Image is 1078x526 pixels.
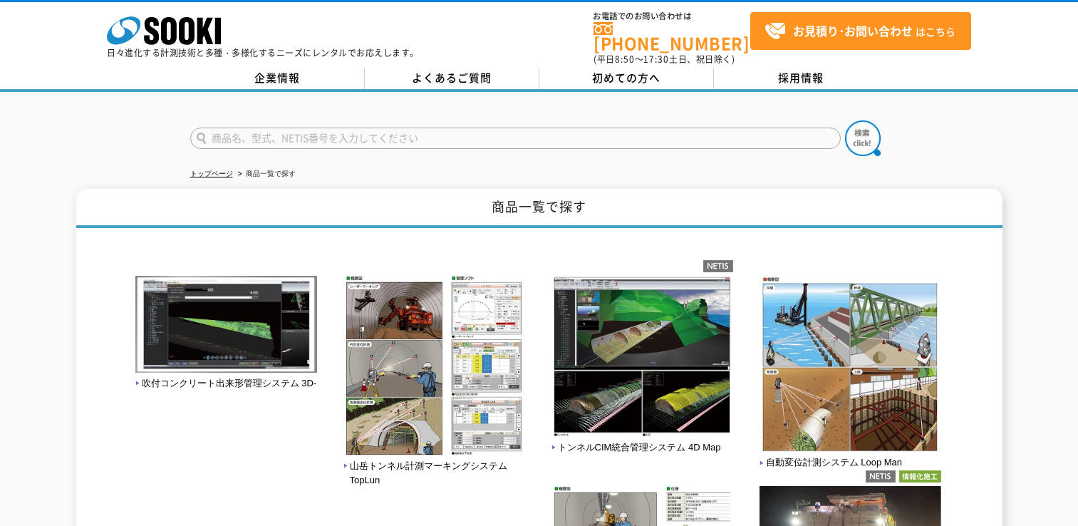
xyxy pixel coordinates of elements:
span: 自動変位計測システム Loop Man [760,455,903,470]
h1: 商品一覧で探す [76,189,1002,228]
span: 17:30 [643,53,669,66]
a: 自動変位計測システム Loop Man [760,443,941,468]
a: よくあるご質問 [365,68,539,89]
a: トップページ [190,170,233,177]
img: 吹付コンクリート出来形管理システム 3D- [135,276,317,376]
img: 自動変位計測システム Loop Man [760,276,941,456]
a: トンネルCIM統合管理システム 4D Map [551,427,733,453]
li: 商品一覧で探す [235,167,296,182]
a: [PHONE_NUMBER] [594,22,750,51]
a: 初めての方へ [539,68,714,89]
span: トンネルCIM統合管理システム 4D Map [551,440,721,455]
span: (平日 ～ 土日、祝日除く) [594,53,735,66]
p: 日々進化する計測技術と多種・多様化するニーズにレンタルでお応えします。 [107,48,419,57]
input: 商品名、型式、NETIS番号を入力してください [190,128,841,149]
strong: お見積り･お問い合わせ [793,22,913,39]
a: お見積り･お問い合わせはこちら [750,12,971,50]
a: 採用情報 [714,68,888,89]
img: トンネルCIM統合管理システム 4D Map [551,276,733,440]
img: netis [866,470,896,483]
a: 山岳トンネル計測マーキングシステム TopLun [343,445,525,486]
span: 初めての方へ [592,70,660,86]
img: btn_search.png [845,120,881,156]
span: はこちら [765,21,955,42]
img: 山岳トンネル計測マーキングシステム TopLun [343,276,525,459]
a: 吹付コンクリート出来形管理システム 3D- [135,363,317,388]
span: お電話でのお問い合わせは [594,12,750,21]
span: 山岳トンネル計測マーキングシステム TopLun [343,459,525,489]
span: 吹付コンクリート出来形管理システム 3D- [135,376,317,391]
img: netis [703,260,733,272]
a: 企業情報 [190,68,365,89]
img: 情報化施工 [899,470,941,483]
span: 8:50 [615,53,635,66]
